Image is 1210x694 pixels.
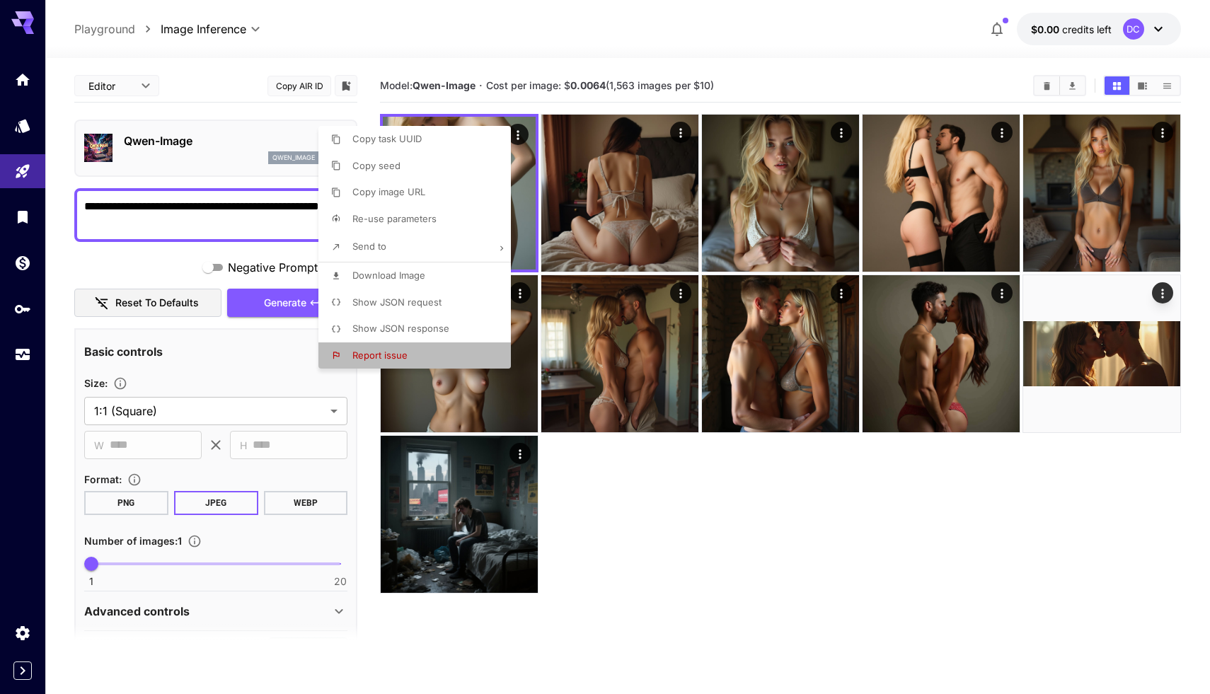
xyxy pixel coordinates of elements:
[352,133,422,144] span: Copy task UUID
[352,241,386,252] span: Send to
[352,323,449,334] span: Show JSON response
[352,160,401,171] span: Copy seed
[352,349,408,361] span: Report issue
[352,213,437,224] span: Re-use parameters
[352,186,425,197] span: Copy image URL
[352,296,442,308] span: Show JSON request
[352,270,425,281] span: Download Image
